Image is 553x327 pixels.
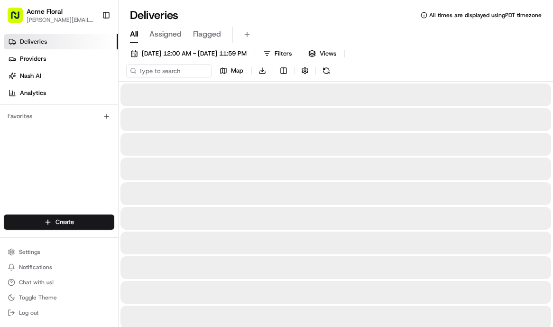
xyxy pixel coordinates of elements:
input: Type to search [126,64,212,77]
a: Nash AI [4,68,118,84]
span: All times are displayed using PDT timezone [429,11,542,19]
span: Providers [20,55,46,63]
a: Analytics [4,85,118,101]
span: Views [320,49,336,58]
button: Chat with us! [4,276,114,289]
a: Providers [4,51,118,66]
button: Toggle Theme [4,291,114,304]
button: Create [4,215,114,230]
button: Settings [4,245,114,259]
span: Toggle Theme [19,294,57,301]
button: Log out [4,306,114,319]
button: Notifications [4,261,114,274]
button: Filters [259,47,296,60]
span: Deliveries [20,37,47,46]
span: [DATE] 12:00 AM - [DATE] 11:59 PM [142,49,247,58]
button: [PERSON_NAME][EMAIL_ADDRESS][DOMAIN_NAME] [27,16,94,24]
button: Acme Floral[PERSON_NAME][EMAIL_ADDRESS][DOMAIN_NAME] [4,4,98,27]
span: Map [231,66,243,75]
button: Map [215,64,248,77]
a: Deliveries [4,34,118,49]
span: Nash AI [20,72,41,80]
span: All [130,28,138,40]
button: [DATE] 12:00 AM - [DATE] 11:59 PM [126,47,251,60]
span: Assigned [149,28,182,40]
span: Settings [19,248,40,256]
span: Analytics [20,89,46,97]
span: Filters [275,49,292,58]
button: Refresh [320,64,333,77]
span: Notifications [19,263,52,271]
span: Flagged [193,28,221,40]
button: Acme Floral [27,7,63,16]
span: Create [55,218,74,226]
div: Favorites [4,109,114,124]
span: Chat with us! [19,279,54,286]
h1: Deliveries [130,8,178,23]
button: Views [304,47,341,60]
span: Log out [19,309,38,317]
